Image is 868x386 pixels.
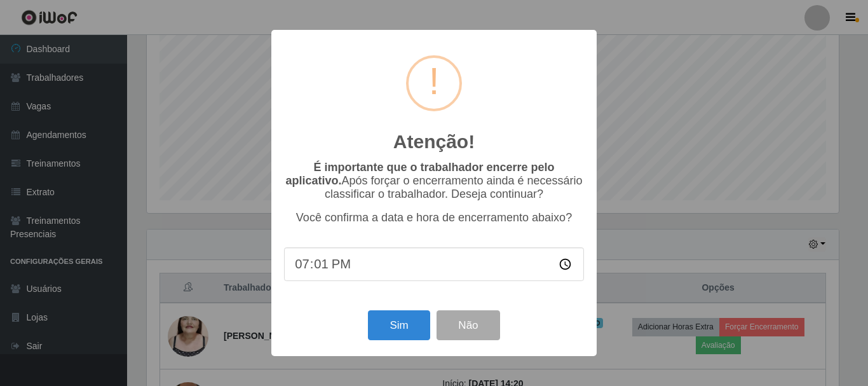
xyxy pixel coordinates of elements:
b: É importante que o trabalhador encerre pelo aplicativo. [285,161,554,187]
button: Sim [368,310,430,340]
p: Você confirma a data e hora de encerramento abaixo? [284,211,584,224]
h2: Atenção! [393,130,475,153]
button: Não [437,310,499,340]
p: Após forçar o encerramento ainda é necessário classificar o trabalhador. Deseja continuar? [284,161,584,201]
